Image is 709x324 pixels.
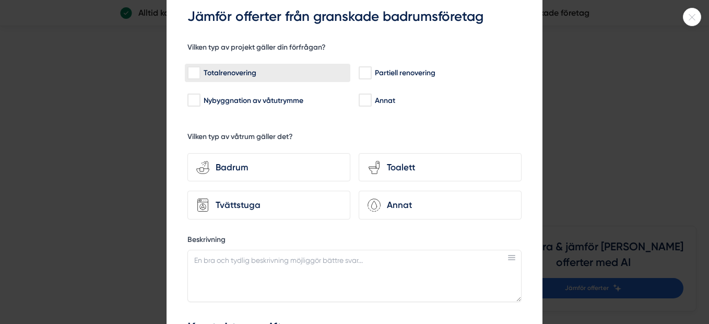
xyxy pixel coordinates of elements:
h5: Vilken typ av projekt gäller din förfrågan? [187,42,326,55]
label: Beskrivning [187,235,522,248]
h3: Jämför offerter från granskade badrumsföretag [187,7,522,26]
input: Partiell renovering [359,68,371,78]
input: Totalrenovering [187,68,199,78]
input: Nybyggnation av våtutrymme [187,95,199,106]
input: Annat [359,95,371,106]
h5: Vilken typ av våtrum gäller det? [187,132,293,145]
